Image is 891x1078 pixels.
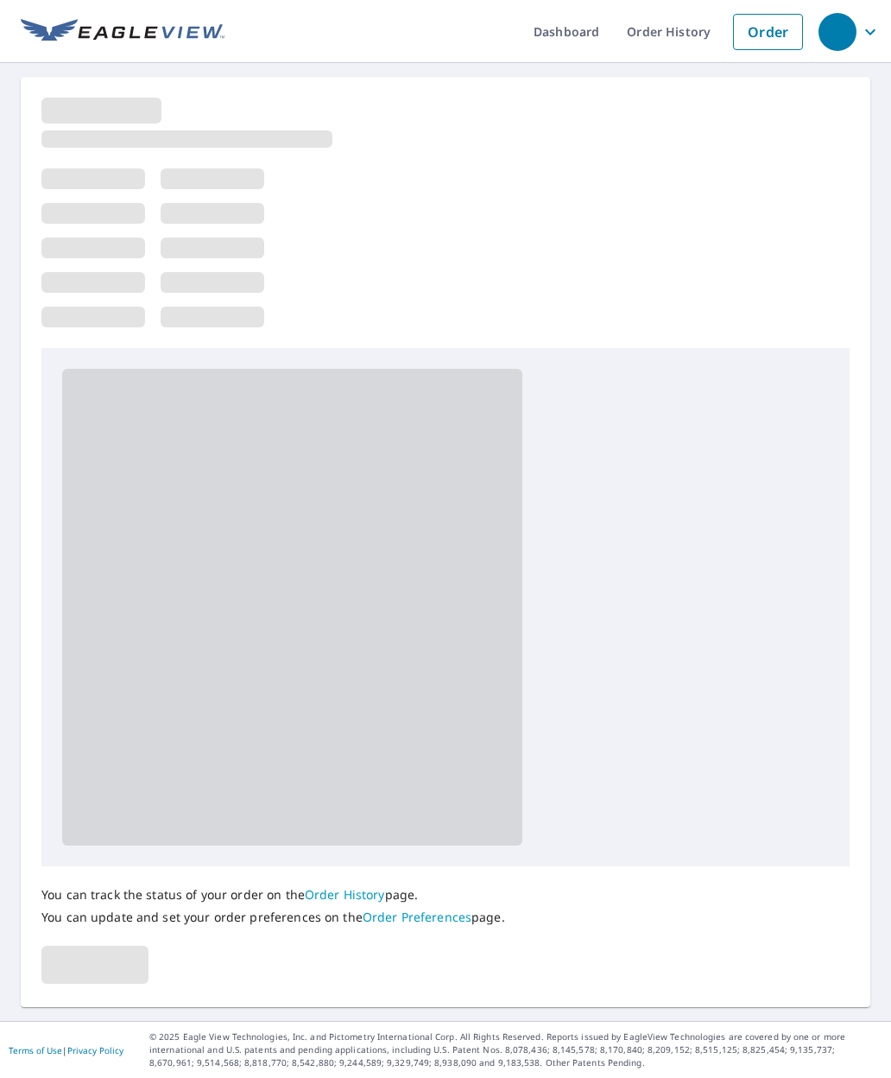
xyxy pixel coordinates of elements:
[67,1044,123,1056] a: Privacy Policy
[41,910,505,925] p: You can update and set your order preferences on the page.
[9,1045,123,1056] p: |
[21,19,224,45] img: EV Logo
[9,1044,62,1056] a: Terms of Use
[363,909,471,925] a: Order Preferences
[305,886,385,903] a: Order History
[733,14,803,50] a: Order
[41,887,505,903] p: You can track the status of your order on the page.
[149,1030,882,1069] p: © 2025 Eagle View Technologies, Inc. and Pictometry International Corp. All Rights Reserved. Repo...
